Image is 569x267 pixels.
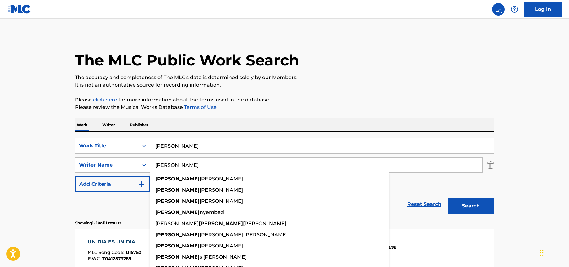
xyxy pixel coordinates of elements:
[100,118,117,131] p: Writer
[540,243,544,262] div: Drag
[75,138,494,217] form: Search Form
[93,97,117,103] a: click here
[511,6,518,13] img: help
[102,256,131,261] span: T0412873289
[75,74,494,81] p: The accuracy and completeness of The MLC's data is determined solely by our Members.
[183,104,217,110] a: Terms of Use
[538,237,569,267] iframe: Chat Widget
[404,198,444,211] a: Reset Search
[200,232,288,238] span: [PERSON_NAME] [PERSON_NAME]
[7,5,31,14] img: MLC Logo
[75,51,299,69] h1: The MLC Public Work Search
[155,243,200,249] strong: [PERSON_NAME]
[155,187,200,193] strong: [PERSON_NAME]
[75,176,150,192] button: Add Criteria
[75,96,494,104] p: Please for more information about the terms used in the database.
[155,220,199,226] span: [PERSON_NAME]
[200,209,224,215] span: nyembezi
[200,254,247,260] span: s [PERSON_NAME]
[155,209,200,215] strong: [PERSON_NAME]
[448,198,494,214] button: Search
[492,3,505,16] a: Public Search
[79,142,135,149] div: Work Title
[155,254,200,260] strong: [PERSON_NAME]
[126,250,142,255] span: U15750
[199,220,243,226] strong: [PERSON_NAME]
[79,161,135,169] div: Writer Name
[75,118,89,131] p: Work
[138,180,145,188] img: 9d2ae6d4665cec9f34b9.svg
[200,243,243,249] span: [PERSON_NAME]
[88,256,102,261] span: ISWC :
[75,81,494,89] p: It is not an authoritative source for recording information.
[155,176,200,182] strong: [PERSON_NAME]
[128,118,150,131] p: Publisher
[508,3,521,16] div: Help
[155,232,200,238] strong: [PERSON_NAME]
[243,220,286,226] span: [PERSON_NAME]
[75,220,121,226] p: Showing 1 - 10 of 11 results
[200,187,243,193] span: [PERSON_NAME]
[88,238,142,246] div: UN DIA ES UN DIA
[155,198,200,204] strong: [PERSON_NAME]
[524,2,562,17] a: Log In
[495,6,502,13] img: search
[487,157,494,173] img: Delete Criterion
[88,250,126,255] span: MLC Song Code :
[75,104,494,111] p: Please review the Musical Works Database
[200,198,243,204] span: [PERSON_NAME]
[200,176,243,182] span: [PERSON_NAME]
